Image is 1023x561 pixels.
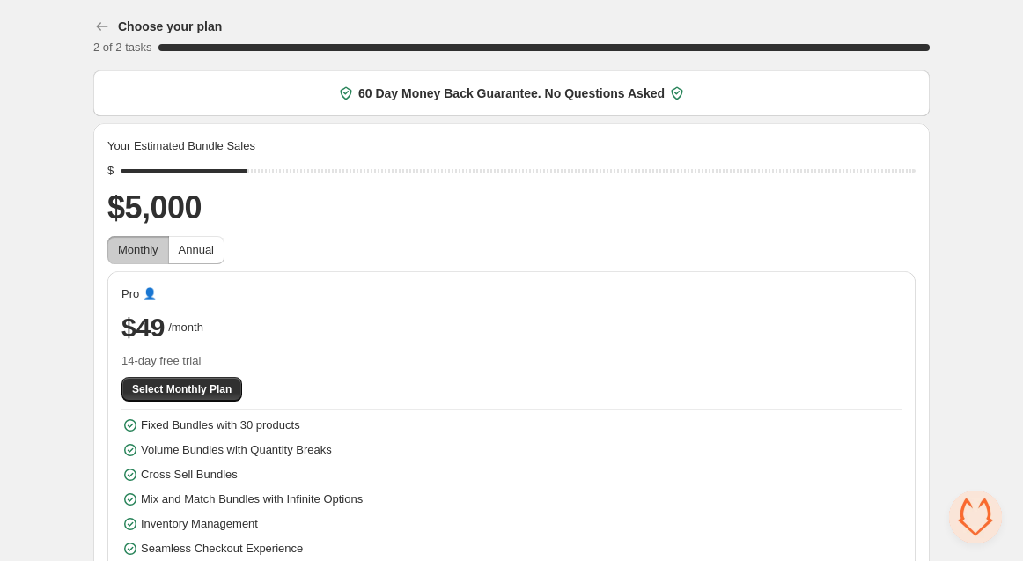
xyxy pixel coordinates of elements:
[949,491,1002,543] div: Open chat
[107,187,916,229] h2: $5,000
[93,41,151,54] span: 2 of 2 tasks
[107,137,255,155] span: Your Estimated Bundle Sales
[141,491,363,508] span: Mix and Match Bundles with Infinite Options
[141,515,258,533] span: Inventory Management
[118,243,158,256] span: Monthly
[141,441,332,459] span: Volume Bundles with Quantity Breaks
[358,85,665,102] span: 60 Day Money Back Guarantee. No Questions Asked
[179,243,214,256] span: Annual
[121,377,242,402] button: Select Monthly Plan
[141,417,300,434] span: Fixed Bundles with 30 products
[132,382,232,396] span: Select Monthly Plan
[107,236,169,264] button: Monthly
[141,466,238,483] span: Cross Sell Bundles
[121,352,902,370] span: 14-day free trial
[121,310,165,345] span: $49
[141,540,303,557] span: Seamless Checkout Experience
[107,162,114,180] div: $
[168,236,224,264] button: Annual
[168,319,203,336] span: /month
[118,18,222,35] h3: Choose your plan
[121,285,157,303] span: Pro 👤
